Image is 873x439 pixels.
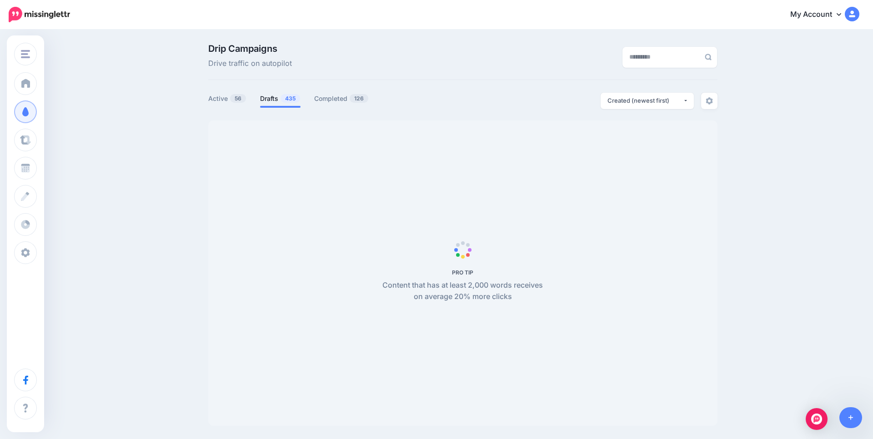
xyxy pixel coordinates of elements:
[21,50,30,58] img: menu.png
[806,408,828,430] div: Open Intercom Messenger
[314,93,369,104] a: Completed126
[208,58,292,70] span: Drive traffic on autopilot
[377,279,548,303] p: Content that has at least 2,000 words receives on average 20% more clicks
[706,97,713,105] img: settings-grey.png
[350,94,368,103] span: 126
[601,93,694,109] button: Created (newest first)
[377,269,548,276] h5: PRO TIP
[230,94,246,103] span: 56
[705,54,712,60] img: search-grey-6.png
[208,93,246,104] a: Active56
[607,96,683,105] div: Created (newest first)
[9,7,70,22] img: Missinglettr
[781,4,859,26] a: My Account
[281,94,300,103] span: 435
[208,44,292,53] span: Drip Campaigns
[260,93,301,104] a: Drafts435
